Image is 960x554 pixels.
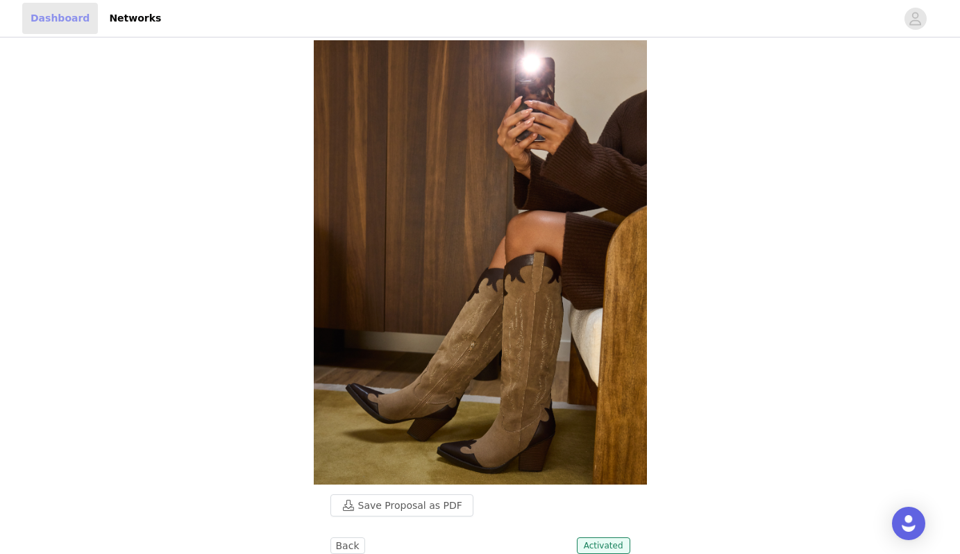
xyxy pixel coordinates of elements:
a: Dashboard [22,3,98,34]
div: Open Intercom Messenger [892,507,925,540]
button: Back [330,537,365,554]
button: Save Proposal as PDF [330,494,473,517]
div: avatar [909,8,922,30]
span: Activated [577,537,630,554]
img: campaign image [314,40,647,485]
a: Networks [101,3,169,34]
